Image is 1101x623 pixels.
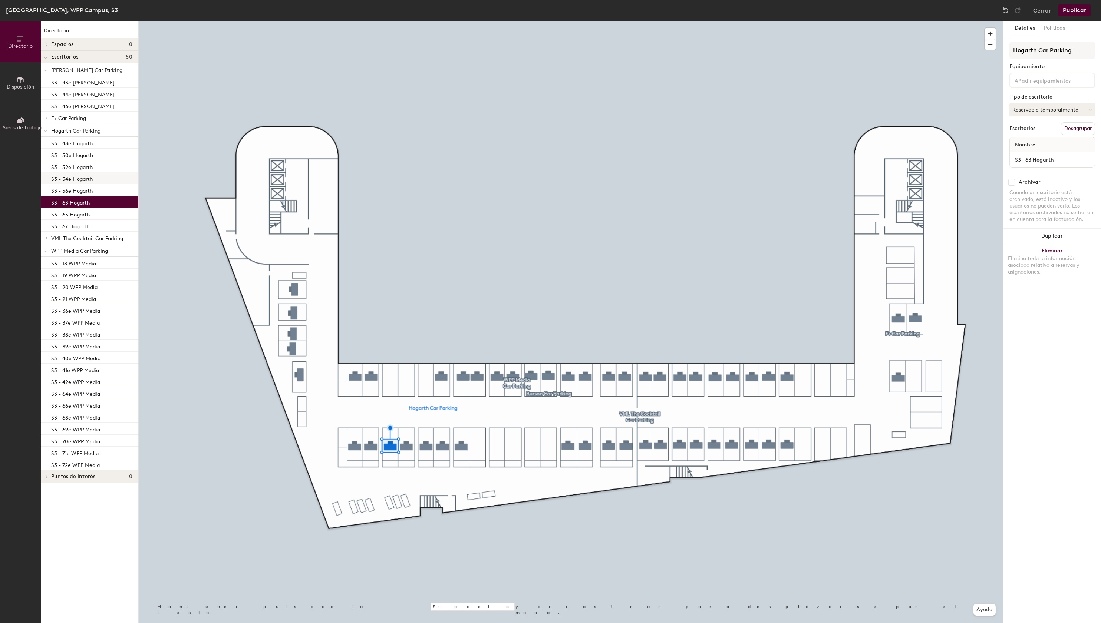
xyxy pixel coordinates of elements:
[51,198,90,206] p: S3 - 63 Hogarth
[51,412,100,421] p: S3 - 68e WPP Media
[51,77,115,86] p: S3 - 43e [PERSON_NAME]
[51,54,78,60] span: Escritorios
[973,604,996,616] button: Ayuda
[1011,155,1093,165] input: Escritorio sin nombre
[1061,122,1095,135] button: Desagrupar
[51,424,100,433] p: S3 - 69e WPP Media
[51,162,93,170] p: S3 - 52e Hogarth
[1002,7,1009,14] img: Undo
[51,365,99,374] p: S3 - 41e WPP Media
[51,89,115,98] p: S3 - 44e [PERSON_NAME]
[51,101,115,110] p: S3 - 46e [PERSON_NAME]
[1009,126,1035,132] div: Escritorios
[51,67,122,73] span: [PERSON_NAME] Car Parking
[51,401,100,409] p: S3 - 66e WPP Media
[8,43,33,49] span: Directorio
[1019,179,1041,185] div: Archivar
[7,84,34,90] span: Disposición
[129,474,132,480] span: 0
[51,341,100,350] p: S3 - 39e WPP Media
[129,42,132,47] span: 0
[1011,138,1039,152] span: Nombre
[1039,21,1069,36] button: Políticas
[1009,94,1095,100] div: Tipo de escritorio
[1014,7,1021,14] img: Redo
[51,377,100,385] p: S3 - 42e WPP Media
[51,128,100,134] span: Hogarth Car Parking
[51,448,99,457] p: S3 - 71e WPP Media
[51,329,100,338] p: S3 - 38e WPP Media
[1009,103,1095,116] button: Reservable temporalmente
[51,174,93,182] p: S3 - 54e Hogarth
[51,460,100,468] p: S3 - 72e WPP Media
[51,186,93,194] p: S3 - 56e Hogarth
[51,235,123,242] span: VML The Cocktail Car Parking
[1003,243,1101,283] button: EliminarElimina toda la información asociada relativa a reservas y asignaciones.
[51,248,108,254] span: WPP Media Car Parking
[1013,76,1080,84] input: Añadir equipamientos
[51,318,100,326] p: S3 - 37e WPP Media
[51,209,90,218] p: S3 - 65 Hogarth
[51,270,96,279] p: S3 - 19 WPP Media
[6,6,118,15] div: [GEOGRAPHIC_DATA], WPP Campus, S3
[126,54,132,60] span: 50
[51,389,100,397] p: S3 - 64e WPP Media
[51,436,100,445] p: S3 - 70e WPP Media
[51,42,73,47] span: Espacios
[51,258,96,267] p: S3 - 18 WPP Media
[1008,255,1097,275] div: Elimina toda la información asociada relativa a reservas y asignaciones.
[1010,21,1039,36] button: Detalles
[51,282,98,291] p: S3 - 20 WPP Media
[1009,64,1095,70] div: Equipamiento
[51,353,100,362] p: S3 - 40e WPP Media
[1003,229,1101,243] button: Duplicar
[51,294,96,302] p: S3 - 21 WPP Media
[51,221,89,230] p: S3 - 67 Hogarth
[1009,189,1095,223] div: Cuando un escritorio está archivado, está inactivo y los usuarios no pueden verlo. Los escritorio...
[1058,4,1091,16] button: Publicar
[41,27,138,38] h1: Directorio
[51,150,93,159] p: S3 - 50e Hogarth
[51,115,86,122] span: F+ Car Parking
[51,474,96,480] span: Puntos de interés
[51,138,93,147] p: S3 - 48e Hogarth
[51,306,100,314] p: S3 - 36e WPP Media
[2,125,42,131] span: Áreas de trabajo
[1033,4,1051,16] button: Cerrar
